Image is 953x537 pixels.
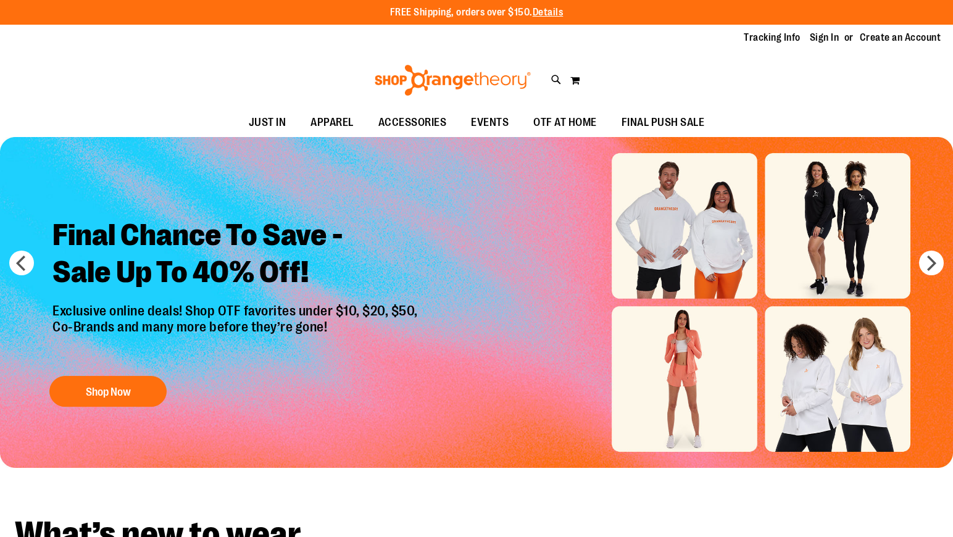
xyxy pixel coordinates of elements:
[810,31,839,44] a: Sign In
[860,31,941,44] a: Create an Account
[919,251,944,275] button: next
[43,303,430,364] p: Exclusive online deals! Shop OTF favorites under $10, $20, $50, Co-Brands and many more before th...
[744,31,801,44] a: Tracking Info
[236,109,299,137] a: JUST IN
[43,207,430,303] h2: Final Chance To Save - Sale Up To 40% Off!
[471,109,509,136] span: EVENTS
[9,251,34,275] button: prev
[609,109,717,137] a: FINAL PUSH SALE
[366,109,459,137] a: ACCESSORIES
[533,109,597,136] span: OTF AT HOME
[459,109,521,137] a: EVENTS
[533,7,564,18] a: Details
[373,65,533,96] img: Shop Orangetheory
[521,109,609,137] a: OTF AT HOME
[310,109,354,136] span: APPAREL
[298,109,366,137] a: APPAREL
[49,376,167,407] button: Shop Now
[249,109,286,136] span: JUST IN
[378,109,447,136] span: ACCESSORIES
[43,207,430,413] a: Final Chance To Save -Sale Up To 40% Off! Exclusive online deals! Shop OTF favorites under $10, $...
[622,109,705,136] span: FINAL PUSH SALE
[390,6,564,20] p: FREE Shipping, orders over $150.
